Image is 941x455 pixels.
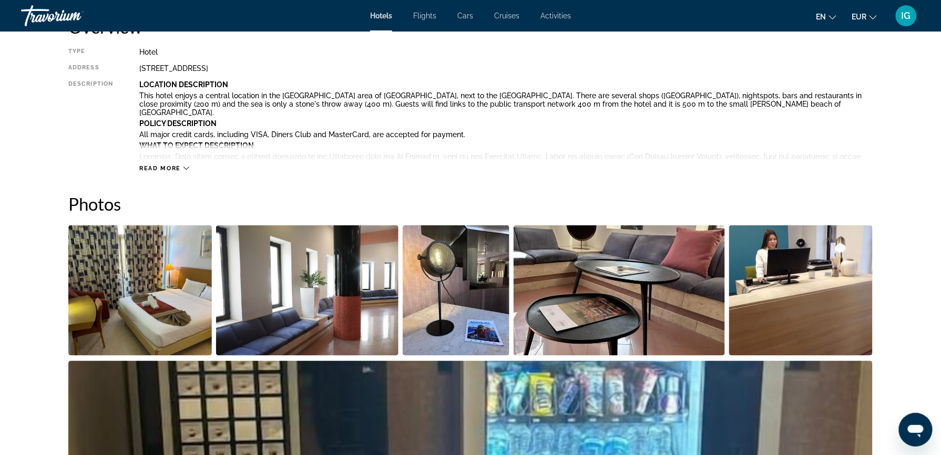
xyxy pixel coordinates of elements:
[902,11,911,21] span: IG
[139,141,254,150] b: What To Expect Description
[139,119,217,128] b: Policy Description
[852,9,877,24] button: Change currency
[816,13,826,21] span: en
[413,12,436,20] a: Flights
[514,225,725,356] button: Open full-screen image slider
[68,80,113,159] div: Description
[139,130,873,139] p: All major credit cards, including VISA, Diners Club and MasterCard, are accepted for payment.
[139,80,228,89] b: Location Description
[139,91,873,117] p: This hotel enjoys a central location in the [GEOGRAPHIC_DATA] area of [GEOGRAPHIC_DATA], next to ...
[68,48,113,56] div: Type
[139,64,873,73] div: [STREET_ADDRESS]
[540,12,571,20] a: Activities
[68,225,212,356] button: Open full-screen image slider
[68,193,873,214] h2: Photos
[370,12,392,20] a: Hotels
[816,9,836,24] button: Change language
[216,225,399,356] button: Open full-screen image slider
[68,64,113,73] div: Address
[139,164,189,172] button: Read more
[852,13,867,21] span: EUR
[893,5,920,27] button: User Menu
[899,413,933,447] iframe: Button to launch messaging window
[403,225,509,356] button: Open full-screen image slider
[494,12,519,20] a: Cruises
[457,12,473,20] a: Cars
[139,48,873,56] div: Hotel
[729,225,873,356] button: Open full-screen image slider
[21,2,126,29] a: Travorium
[139,165,181,172] span: Read more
